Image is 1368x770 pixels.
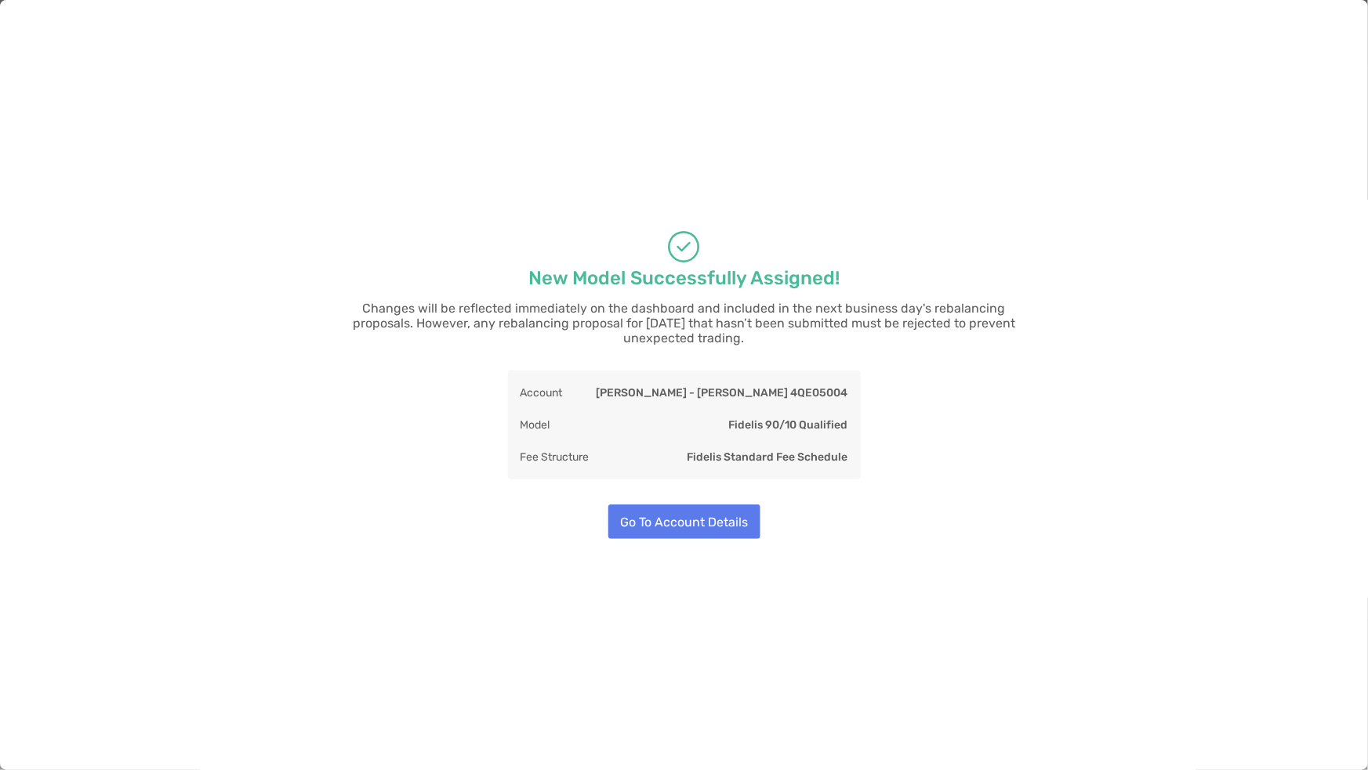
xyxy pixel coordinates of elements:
p: New Model Successfully Assigned! [528,269,840,288]
button: Go To Account Details [608,504,760,539]
p: [PERSON_NAME] - [PERSON_NAME] 4QE05004 [597,383,848,403]
p: Fee Structure [521,447,590,467]
p: Changes will be reflected immediately on the dashboard and included in the next business day's re... [332,301,1037,345]
p: Fidelis 90/10 Qualified [729,415,848,435]
p: Fidelis Standard Fee Schedule [688,447,848,467]
p: Account [521,383,563,403]
p: Model [521,415,550,435]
